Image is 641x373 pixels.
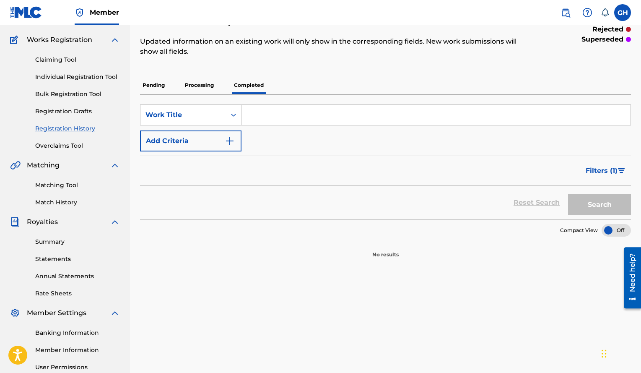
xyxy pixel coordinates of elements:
[27,35,92,45] span: Works Registration
[35,55,120,64] a: Claiming Tool
[35,124,120,133] a: Registration History
[27,217,58,227] span: Royalties
[618,244,641,312] iframe: Resource Center
[140,104,631,219] form: Search Form
[35,346,120,355] a: Member Information
[582,8,592,18] img: help
[225,136,235,146] img: 9d2ae6d4665cec9f34b9.svg
[35,289,120,298] a: Rate Sheets
[110,308,120,318] img: expand
[35,107,120,116] a: Registration Drafts
[110,160,120,170] img: expand
[140,76,167,94] p: Pending
[10,6,42,18] img: MLC Logo
[614,4,631,21] div: User Menu
[10,308,20,318] img: Member Settings
[561,8,571,18] img: search
[27,308,86,318] span: Member Settings
[35,73,120,81] a: Individual Registration Tool
[581,160,631,181] button: Filters (1)
[140,37,518,57] p: Updated information on an existing work will only show in the corresponding fields. New work subm...
[35,272,120,281] a: Annual Statements
[145,110,221,120] div: Work Title
[10,217,20,227] img: Royalties
[557,4,574,21] a: Public Search
[601,8,609,17] div: Notifications
[618,168,625,173] img: filter
[35,255,120,263] a: Statements
[35,90,120,99] a: Bulk Registration Tool
[599,333,641,373] iframe: Chat Widget
[560,227,598,234] span: Compact View
[602,341,607,366] div: Drag
[140,130,241,151] button: Add Criteria
[592,24,623,34] p: rejected
[110,35,120,45] img: expand
[90,8,119,17] span: Member
[35,141,120,150] a: Overclaims Tool
[75,8,85,18] img: Top Rightsholder
[110,217,120,227] img: expand
[27,160,60,170] span: Matching
[182,76,216,94] p: Processing
[35,181,120,190] a: Matching Tool
[10,35,21,45] img: Works Registration
[35,329,120,337] a: Banking Information
[35,198,120,207] a: Match History
[35,363,120,372] a: User Permissions
[10,160,21,170] img: Matching
[586,166,618,176] span: Filters ( 1 )
[372,241,399,258] p: No results
[35,237,120,246] a: Summary
[231,76,266,94] p: Completed
[581,34,623,44] p: superseded
[579,4,596,21] div: Help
